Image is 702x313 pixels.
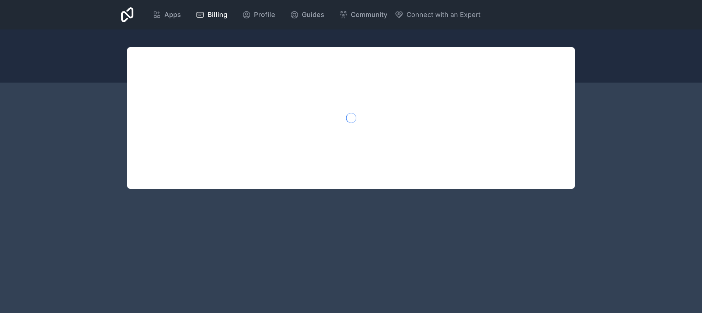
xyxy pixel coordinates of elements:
[395,10,481,20] button: Connect with an Expert
[302,10,324,20] span: Guides
[190,7,233,23] a: Billing
[333,7,393,23] a: Community
[236,7,281,23] a: Profile
[351,10,387,20] span: Community
[147,7,187,23] a: Apps
[207,10,227,20] span: Billing
[284,7,330,23] a: Guides
[254,10,275,20] span: Profile
[164,10,181,20] span: Apps
[406,10,481,20] span: Connect with an Expert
